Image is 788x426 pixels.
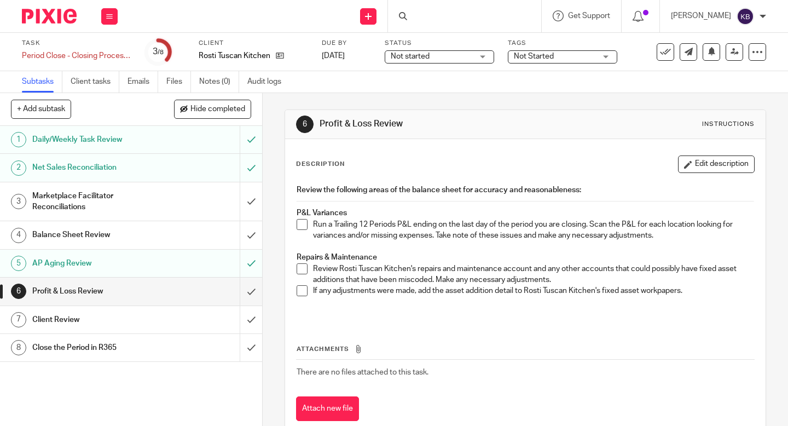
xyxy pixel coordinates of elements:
[22,39,131,48] label: Task
[11,160,26,176] div: 2
[153,45,164,58] div: 3
[313,219,754,241] p: Run a Trailing 12 Periods P&L ending on the last day of the period you are closing. Scan the P&L ...
[11,100,71,118] button: + Add subtask
[32,339,164,356] h1: Close the Period in R365
[296,396,359,421] button: Attach new file
[32,227,164,243] h1: Balance Sheet Review
[247,71,289,93] a: Audit logs
[11,256,26,271] div: 5
[32,312,164,328] h1: Client Review
[508,39,617,48] label: Tags
[297,252,754,263] h4: Repairs & Maintenance
[32,255,164,272] h1: AP Aging Review
[671,10,731,21] p: [PERSON_NAME]
[32,283,164,300] h1: Profit & Loss Review
[199,50,270,61] p: Rosti Tuscan Kitchen
[22,71,62,93] a: Subtasks
[702,120,755,129] div: Instructions
[71,71,119,93] a: Client tasks
[297,185,754,195] h4: Review the following areas of the balance sheet for accuracy and reasonableness:
[297,208,754,218] h4: P&L Variances
[11,284,26,299] div: 6
[678,156,755,173] button: Edit description
[385,39,494,48] label: Status
[32,188,164,216] h1: Marketplace Facilitator Reconciliations
[32,131,164,148] h1: Daily/Weekly Task Review
[22,50,131,61] div: Period Close - Closing Processes
[32,159,164,176] h1: Net Sales Reconciliation
[22,9,77,24] img: Pixie
[313,285,754,296] p: If any adjustments were made, add the asset addition detail to Rosti Tuscan Kitchen's fixed asset...
[568,12,610,20] span: Get Support
[158,49,164,55] small: /8
[199,39,308,48] label: Client
[297,346,349,352] span: Attachments
[174,100,251,118] button: Hide completed
[11,312,26,327] div: 7
[320,118,549,130] h1: Profit & Loss Review
[166,71,191,93] a: Files
[199,71,239,93] a: Notes (0)
[11,132,26,147] div: 1
[11,194,26,209] div: 3
[296,160,345,169] p: Description
[11,340,26,355] div: 8
[322,52,345,60] span: [DATE]
[128,71,158,93] a: Emails
[322,39,371,48] label: Due by
[514,53,554,60] span: Not Started
[313,263,754,286] p: Review Rosti Tuscan Kitchen's repairs and maintenance account and any other accounts that could p...
[297,369,428,376] span: There are no files attached to this task.
[737,8,754,25] img: svg%3E
[391,53,430,60] span: Not started
[296,116,314,133] div: 6
[11,228,26,243] div: 4
[190,105,245,114] span: Hide completed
